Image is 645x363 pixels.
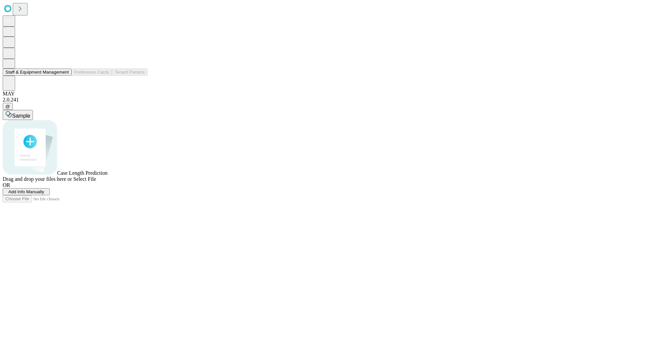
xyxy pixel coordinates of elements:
button: @ [3,103,13,110]
button: Sample [3,110,33,120]
div: MAY [3,91,642,97]
span: Add Info Manually [8,189,44,194]
span: Sample [12,113,30,119]
button: Preference Cards [72,69,112,76]
button: Staff & Equipment Management [3,69,72,76]
span: @ [5,104,10,109]
span: OR [3,182,10,188]
span: Drag and drop your files here or [3,176,72,182]
button: Tenant Params [112,69,147,76]
span: Select File [73,176,96,182]
button: Add Info Manually [3,188,50,195]
div: 2.0.241 [3,97,642,103]
span: Case Length Prediction [57,170,107,176]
